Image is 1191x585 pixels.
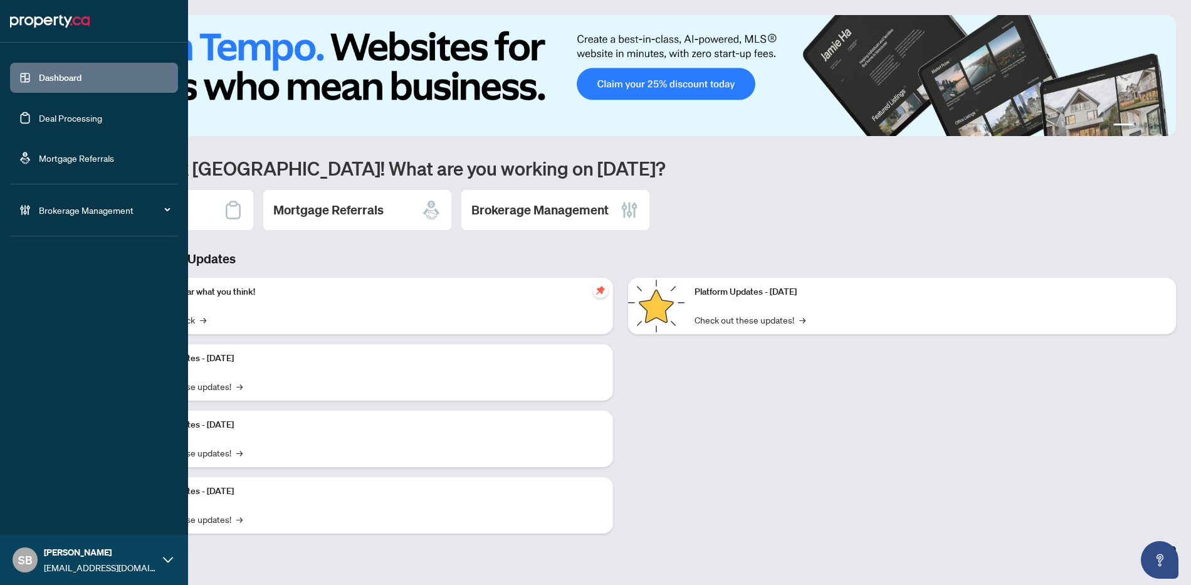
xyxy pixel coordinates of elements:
button: 3 [1148,124,1153,129]
span: → [236,446,243,460]
p: Platform Updates - [DATE] [132,485,603,498]
span: [PERSON_NAME] [44,545,157,559]
span: [EMAIL_ADDRESS][DOMAIN_NAME] [44,561,157,574]
span: Brokerage Management [39,203,169,217]
span: → [236,512,243,526]
p: Platform Updates - [DATE] [132,418,603,432]
a: Mortgage Referrals [39,152,114,164]
h3: Brokerage & Industry Updates [65,250,1176,268]
span: → [236,379,243,393]
a: Deal Processing [39,112,102,124]
h2: Mortgage Referrals [273,201,384,219]
h2: Brokerage Management [471,201,609,219]
span: SB [18,551,33,569]
button: 1 [1113,124,1133,129]
p: Platform Updates - [DATE] [132,352,603,366]
img: logo [10,11,90,31]
img: Platform Updates - June 23, 2025 [628,278,685,334]
span: pushpin [593,283,608,298]
a: Dashboard [39,72,81,83]
h1: Welcome back [GEOGRAPHIC_DATA]! What are you working on [DATE]? [65,156,1176,180]
p: We want to hear what you think! [132,285,603,299]
span: → [799,313,805,327]
button: 4 [1158,124,1163,129]
span: → [200,313,206,327]
button: 2 [1138,124,1143,129]
img: Slide 0 [65,15,1176,136]
a: Check out these updates!→ [695,313,805,327]
button: Open asap [1141,541,1178,579]
p: Platform Updates - [DATE] [695,285,1166,299]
